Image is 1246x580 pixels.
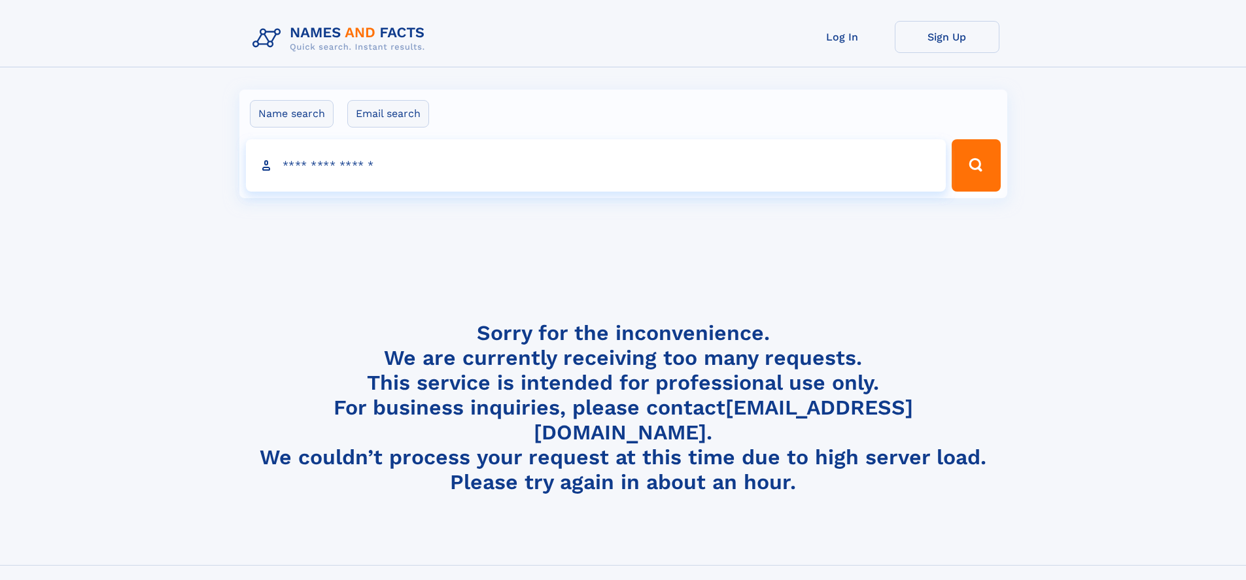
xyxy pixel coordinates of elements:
[247,21,436,56] img: Logo Names and Facts
[952,139,1000,192] button: Search Button
[250,100,334,128] label: Name search
[347,100,429,128] label: Email search
[247,320,999,495] h4: Sorry for the inconvenience. We are currently receiving too many requests. This service is intend...
[790,21,895,53] a: Log In
[246,139,946,192] input: search input
[534,395,913,445] a: [EMAIL_ADDRESS][DOMAIN_NAME]
[895,21,999,53] a: Sign Up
